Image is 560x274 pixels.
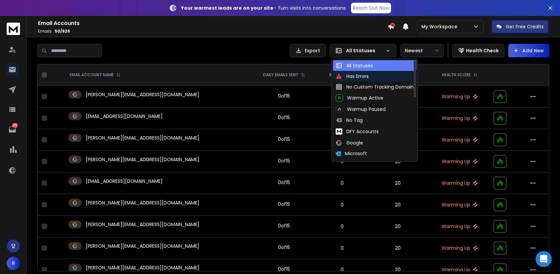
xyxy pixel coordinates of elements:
div: Warmup Paused [336,106,386,113]
img: logo [7,23,20,35]
div: 0 of 15 [278,114,290,121]
p: HEALTH SCORE [442,72,471,78]
p: Emails : [38,29,388,34]
p: Warming Up [434,115,486,122]
button: Export [290,44,326,57]
p: [PERSON_NAME][EMAIL_ADDRESS][DOMAIN_NAME] [86,135,199,141]
button: Add New [508,44,549,57]
div: 0 of 15 [278,266,290,272]
div: 0 of 15 [278,179,290,186]
p: [PERSON_NAME][EMAIL_ADDRESS][DOMAIN_NAME] [86,156,199,163]
p: 0 [322,93,362,100]
p: [EMAIL_ADDRESS][DOMAIN_NAME] [86,178,163,184]
p: 382 [12,123,18,128]
p: Warming Up [434,93,486,100]
div: 0 of 15 [278,244,290,251]
p: 0 [322,115,362,122]
div: Microsoft [336,150,367,157]
a: 382 [6,123,19,136]
p: Warming Up [434,266,486,273]
p: [PERSON_NAME][EMAIL_ADDRESS][DOMAIN_NAME] [86,264,199,271]
p: BOUNCES [329,72,348,78]
p: Get Free Credits [506,23,544,30]
div: All Statuses [336,62,373,69]
p: [PERSON_NAME][EMAIL_ADDRESS][DOMAIN_NAME] [86,221,199,228]
p: 0 [322,245,362,251]
p: DAILY EMAILS SENT [263,72,298,78]
button: Newest [400,44,444,57]
div: Warmup Active [336,94,383,102]
a: Reach Out Now [351,3,391,13]
div: 0 of 15 [278,201,290,207]
button: Health Check [452,44,504,57]
p: 0 [322,201,362,208]
p: Warming Up [434,137,486,143]
p: All Statuses [346,47,383,54]
td: 20 [366,237,430,259]
div: 0 of 15 [278,222,290,229]
div: 0 of 15 [278,157,290,164]
div: No Custom Tracking Domain [336,84,414,90]
p: Warming Up [434,180,486,186]
p: [PERSON_NAME][EMAIL_ADDRESS][DOMAIN_NAME] [86,243,199,249]
p: Health Check [466,47,499,54]
p: Warming Up [434,223,486,230]
p: Warming Up [434,245,486,251]
p: [PERSON_NAME][EMAIL_ADDRESS][DOMAIN_NAME] [86,91,199,98]
p: [PERSON_NAME][EMAIL_ADDRESS][DOMAIN_NAME] [86,199,199,206]
td: 20 [366,172,430,194]
p: Reach Out Now [353,5,389,11]
button: R [7,257,20,270]
p: [EMAIL_ADDRESS][DOMAIN_NAME] [86,113,163,120]
div: No Tag [336,117,363,124]
p: 0 [322,223,362,230]
div: DFY Accounts [336,128,379,136]
p: 0 [322,137,362,143]
div: Google [336,139,363,146]
div: Has Errors [336,73,369,80]
td: 20 [366,194,430,216]
p: Warming Up [434,158,486,165]
div: Open Intercom Messenger [536,251,552,267]
div: EMAIL ACCOUNT NAME [70,72,120,78]
h1: Email Accounts [38,19,388,27]
p: Warming Up [434,201,486,208]
button: Get Free Credits [492,20,548,33]
p: 0 [322,158,362,165]
span: 50 / 926 [55,28,70,34]
p: 0 [322,180,362,186]
div: 0 of 15 [278,93,290,99]
div: 0 of 15 [278,136,290,142]
td: 20 [366,216,430,237]
strong: Your warmest leads are on your site [181,5,273,11]
p: 0 [322,266,362,273]
p: My Workspace [421,23,460,30]
p: – Turn visits into conversations [181,5,346,11]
